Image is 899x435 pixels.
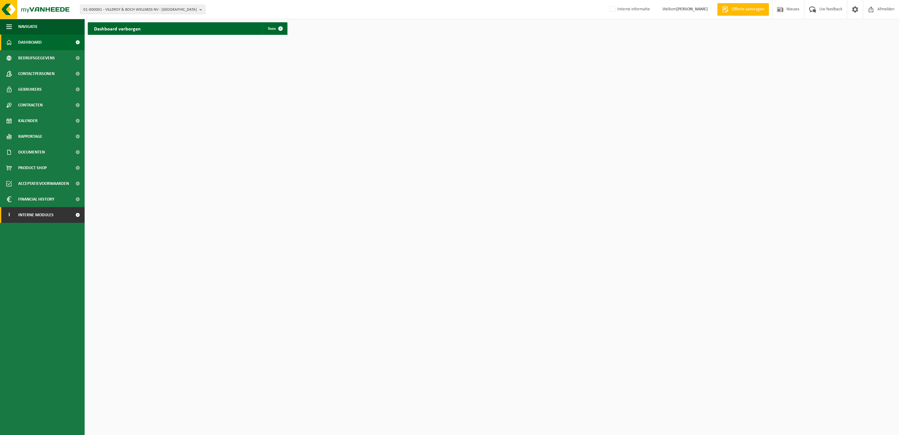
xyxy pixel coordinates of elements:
span: Offerte aanvragen [730,6,766,13]
span: Financial History [18,191,54,207]
span: Acceptatievoorwaarden [18,176,69,191]
span: Contracten [18,97,43,113]
h2: Dashboard verborgen [88,22,147,35]
span: Documenten [18,144,45,160]
span: Gebruikers [18,82,42,97]
a: Offerte aanvragen [717,3,769,16]
span: Kalender [18,113,38,129]
span: Dashboard [18,35,42,50]
a: Toon [263,22,287,35]
strong: [PERSON_NAME] [676,7,708,12]
button: 01-000001 - VILLEROY & BOCH WELLNESS NV - [GEOGRAPHIC_DATA] [80,5,205,14]
span: Toon [268,27,276,31]
span: Bedrijfsgegevens [18,50,55,66]
span: Contactpersonen [18,66,55,82]
label: Interne informatie [608,5,650,14]
span: Interne modules [18,207,54,223]
span: I [6,207,12,223]
span: 01-000001 - VILLEROY & BOCH WELLNESS NV - [GEOGRAPHIC_DATA] [83,5,197,14]
span: Navigatie [18,19,38,35]
span: Product Shop [18,160,47,176]
span: Rapportage [18,129,42,144]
